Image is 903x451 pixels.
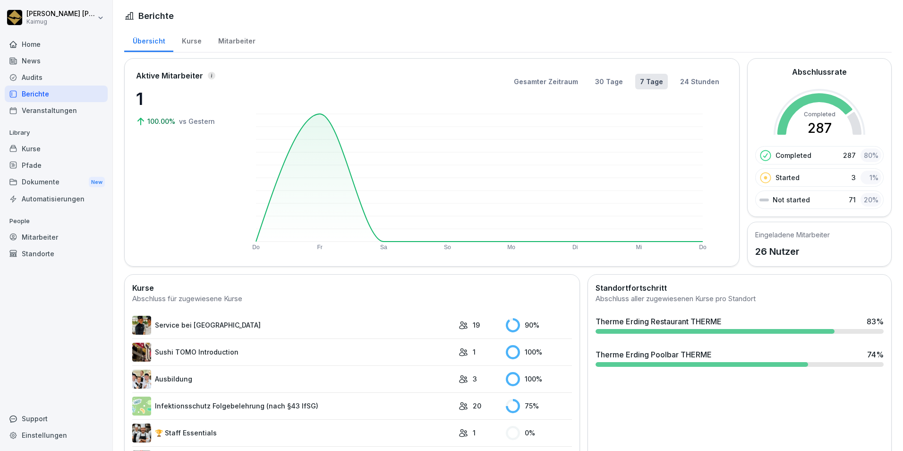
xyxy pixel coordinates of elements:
text: Mo [507,244,515,251]
a: Mitarbeiter [5,229,108,245]
img: tgff07aey9ahi6f4hltuk21p.png [132,397,151,416]
text: Mi [636,244,642,251]
div: 0 % [506,426,572,440]
div: 100 % [506,372,572,386]
a: Kurse [5,140,108,157]
div: 100 % [506,345,572,359]
p: Kaimug [26,18,95,25]
a: Home [5,36,108,52]
img: rc2sfetvx8o4c25ja7htnogh.png [132,316,151,335]
p: 1 [473,347,476,357]
p: 1 [136,86,230,112]
text: Do [699,244,707,251]
h2: Standortfortschritt [596,282,884,294]
p: 26 Nutzer [755,244,830,259]
div: Support [5,410,108,427]
img: emm9kqgr7luetz33s5q57ok9.png [132,424,151,442]
a: Therme Erding Restaurant THERME83% [592,312,887,338]
p: Not started [773,195,810,205]
p: Library [5,125,108,140]
div: 20 % [860,193,881,207]
a: Infektionsschutz Folgebelehrung (nach §43 IfSG) [132,397,454,416]
button: 24 Stunden [675,74,724,89]
p: [PERSON_NAME] [PERSON_NAME] [26,10,95,18]
a: Service bei [GEOGRAPHIC_DATA] [132,316,454,335]
div: Therme Erding Restaurant THERME [596,316,722,327]
a: Pfade [5,157,108,173]
div: Dokumente [5,173,108,191]
div: 80 % [860,148,881,162]
p: 20 [473,401,481,411]
button: 7 Tage [635,74,668,89]
a: Automatisierungen [5,191,108,207]
a: Mitarbeiter [210,28,264,52]
a: Einstellungen [5,427,108,443]
div: Therme Erding Poolbar THERME [596,349,712,360]
p: 1 [473,428,476,438]
a: Kurse [173,28,210,52]
p: Aktive Mitarbeiter [136,70,203,81]
a: Übersicht [124,28,173,52]
div: 1 % [860,171,881,184]
p: Completed [775,150,811,160]
text: Do [252,244,260,251]
a: News [5,52,108,69]
img: aaxan4lrr2lpa0th6yqfpb1h.png [132,343,151,362]
div: Abschluss für zugewiesene Kurse [132,294,572,304]
img: sxbsrblxgo4a9ornsy3pi0aw.png [132,370,151,389]
p: 3 [473,374,477,384]
p: 19 [473,320,480,330]
h5: Eingeladene Mitarbeiter [755,230,830,240]
a: DokumenteNew [5,173,108,191]
div: 90 % [506,318,572,332]
a: Ausbildung [132,370,454,389]
text: Sa [380,244,387,251]
p: People [5,214,108,229]
a: Berichte [5,86,108,102]
p: Started [775,173,800,182]
p: 287 [843,150,856,160]
h2: Abschlussrate [792,66,847,78]
button: Gesamter Zeitraum [509,74,583,89]
text: Di [572,244,578,251]
h1: Berichte [138,9,174,22]
p: 100.00% [147,116,177,126]
div: 74 % [867,349,884,360]
p: 3 [852,173,856,182]
h2: Kurse [132,282,572,294]
a: Sushi TOMO Introduction [132,343,454,362]
div: 75 % [506,399,572,413]
button: 30 Tage [590,74,628,89]
a: Therme Erding Poolbar THERME74% [592,345,887,371]
text: Fr [317,244,322,251]
a: Veranstaltungen [5,102,108,119]
a: Audits [5,69,108,86]
div: Abschluss aller zugewiesenen Kurse pro Standort [596,294,884,304]
div: New [89,177,105,188]
div: 83 % [867,316,884,327]
a: Standorte [5,245,108,262]
text: So [444,244,451,251]
p: vs Gestern [179,116,215,126]
p: 71 [849,195,856,205]
a: 🏆 Staff Essentials [132,424,454,442]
